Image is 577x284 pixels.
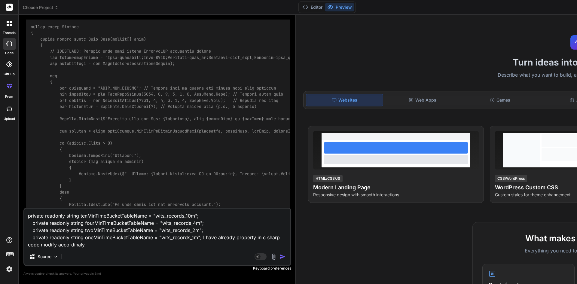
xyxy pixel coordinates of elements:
label: threads [3,30,16,35]
img: icon [279,254,285,260]
label: Upload [4,116,15,121]
div: Web Apps [384,94,461,106]
div: Games [462,94,539,106]
h4: Modern Landing Page [313,183,479,192]
p: Always double-check its answers. Your in Bind [23,271,291,276]
img: attachment [270,253,277,260]
div: HTML/CSS/JS [313,175,343,182]
img: Pick Models [53,254,58,259]
div: CSS/WordPress [495,175,527,182]
button: Editor [300,3,325,11]
label: GitHub [4,72,15,77]
button: Preview [325,3,354,11]
img: settings [4,264,14,274]
span: Choose Project [23,5,59,11]
label: code [5,50,14,56]
p: Responsive design with smooth interactions [313,192,479,198]
p: Keyboard preferences [23,266,291,271]
span: privacy [81,272,91,275]
p: Source [38,254,51,260]
textarea: private readonly string tenMinTimeBucketTableName = "wits_records_10m"; private readonly string f... [24,209,290,248]
label: prem [5,94,13,99]
div: Websites [306,94,383,106]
